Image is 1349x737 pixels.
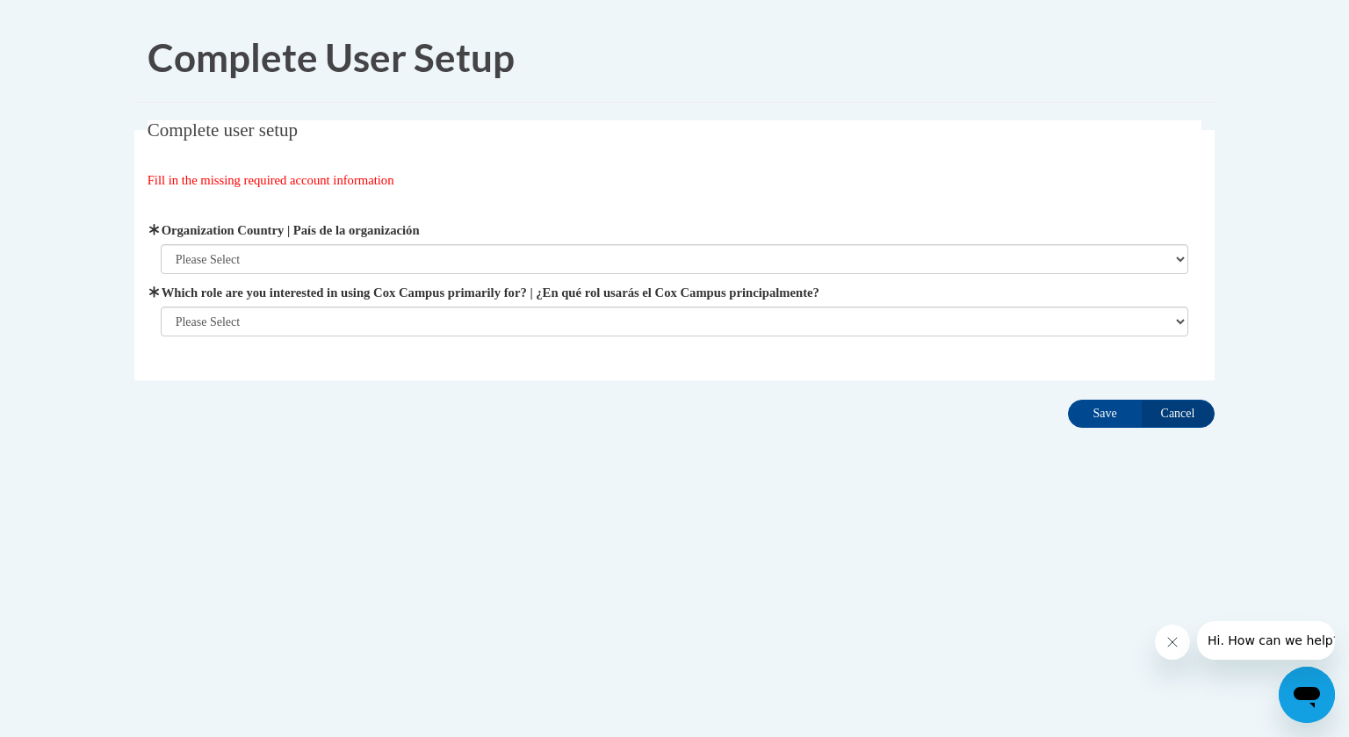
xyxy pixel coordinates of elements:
[1155,625,1190,660] iframe: Close message
[161,283,1189,302] label: Which role are you interested in using Cox Campus primarily for? | ¿En qué rol usarás el Cox Camp...
[1197,621,1335,660] iframe: Message from company
[1068,400,1142,428] input: Save
[161,220,1189,240] label: Organization Country | País de la organización
[1141,400,1215,428] input: Cancel
[148,119,298,141] span: Complete user setup
[1279,667,1335,723] iframe: Button to launch messaging window
[148,34,515,80] span: Complete User Setup
[148,173,394,187] span: Fill in the missing required account information
[11,12,142,26] span: Hi. How can we help?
